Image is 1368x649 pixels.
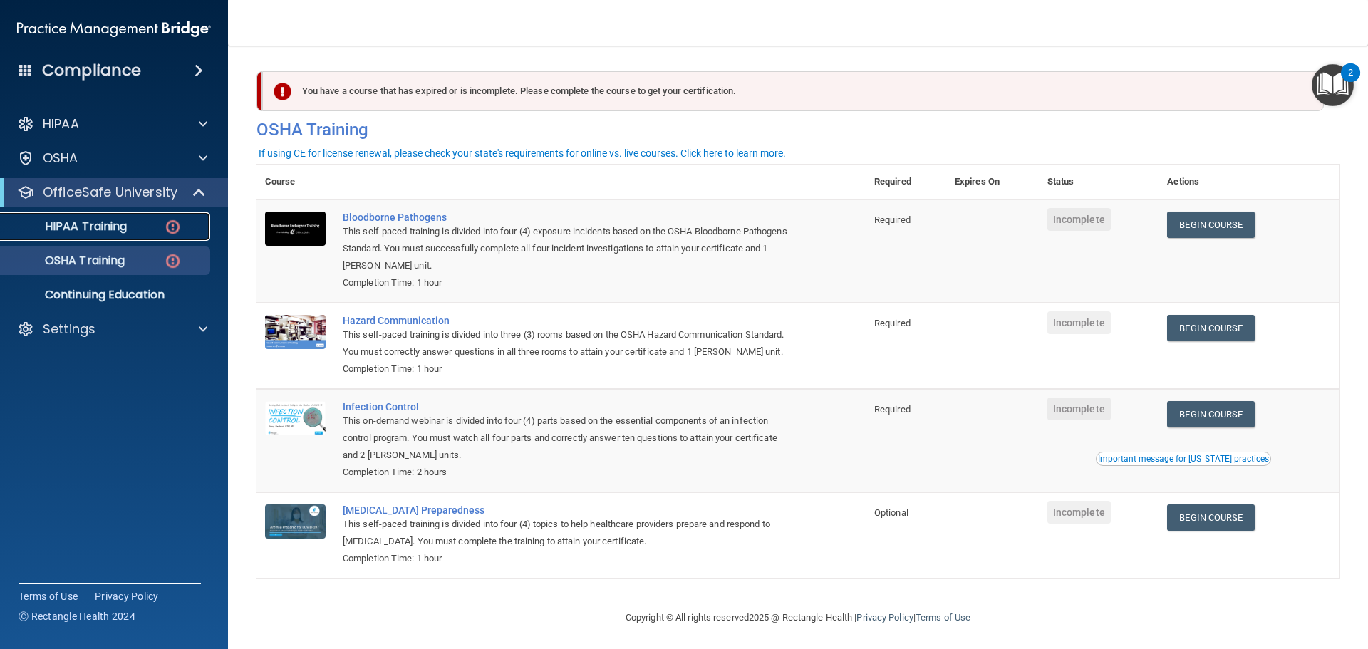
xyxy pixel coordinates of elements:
span: Required [874,404,911,415]
span: Optional [874,507,908,518]
div: Copyright © All rights reserved 2025 @ Rectangle Health | | [538,595,1058,640]
a: OSHA [17,150,207,167]
th: Expires On [946,165,1039,199]
img: PMB logo [17,15,211,43]
th: Status [1039,165,1159,199]
a: Bloodborne Pathogens [343,212,794,223]
div: This on-demand webinar is divided into four (4) parts based on the essential components of an inf... [343,412,794,464]
a: Begin Course [1167,315,1254,341]
span: Incomplete [1047,501,1111,524]
a: OfficeSafe University [17,184,207,201]
button: If using CE for license renewal, please check your state's requirements for online vs. live cours... [256,146,788,160]
span: Incomplete [1047,311,1111,334]
div: Completion Time: 1 hour [343,550,794,567]
div: Completion Time: 1 hour [343,274,794,291]
p: Continuing Education [9,288,204,302]
div: This self-paced training is divided into four (4) exposure incidents based on the OSHA Bloodborne... [343,223,794,274]
a: Hazard Communication [343,315,794,326]
h4: OSHA Training [256,120,1339,140]
th: Required [866,165,946,199]
a: [MEDICAL_DATA] Preparedness [343,504,794,516]
a: Begin Course [1167,401,1254,427]
span: Ⓒ Rectangle Health 2024 [19,609,135,623]
span: Required [874,214,911,225]
a: Begin Course [1167,212,1254,238]
p: OfficeSafe University [43,184,177,201]
img: danger-circle.6113f641.png [164,252,182,270]
a: Privacy Policy [856,612,913,623]
div: Completion Time: 2 hours [343,464,794,481]
a: Terms of Use [19,589,78,603]
p: HIPAA [43,115,79,133]
th: Course [256,165,334,199]
div: If using CE for license renewal, please check your state's requirements for online vs. live cours... [259,148,786,158]
span: Incomplete [1047,208,1111,231]
th: Actions [1159,165,1339,199]
span: Required [874,318,911,328]
span: Incomplete [1047,398,1111,420]
div: 2 [1348,73,1353,91]
a: Settings [17,321,207,338]
p: OSHA [43,150,78,167]
button: Read this if you are a dental practitioner in the state of CA [1096,452,1271,466]
div: You have a course that has expired or is incomplete. Please complete the course to get your certi... [262,71,1324,111]
button: Open Resource Center, 2 new notifications [1312,64,1354,106]
p: Settings [43,321,95,338]
p: OSHA Training [9,254,125,268]
a: Infection Control [343,401,794,412]
a: Begin Course [1167,504,1254,531]
iframe: Drift Widget Chat Controller [1121,548,1351,605]
img: exclamation-circle-solid-danger.72ef9ffc.png [274,83,291,100]
p: HIPAA Training [9,219,127,234]
div: Important message for [US_STATE] practices [1098,455,1269,463]
h4: Compliance [42,61,141,81]
a: HIPAA [17,115,207,133]
a: Privacy Policy [95,589,159,603]
div: This self-paced training is divided into three (3) rooms based on the OSHA Hazard Communication S... [343,326,794,360]
div: Completion Time: 1 hour [343,360,794,378]
img: danger-circle.6113f641.png [164,218,182,236]
a: Terms of Use [916,612,970,623]
div: This self-paced training is divided into four (4) topics to help healthcare providers prepare and... [343,516,794,550]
